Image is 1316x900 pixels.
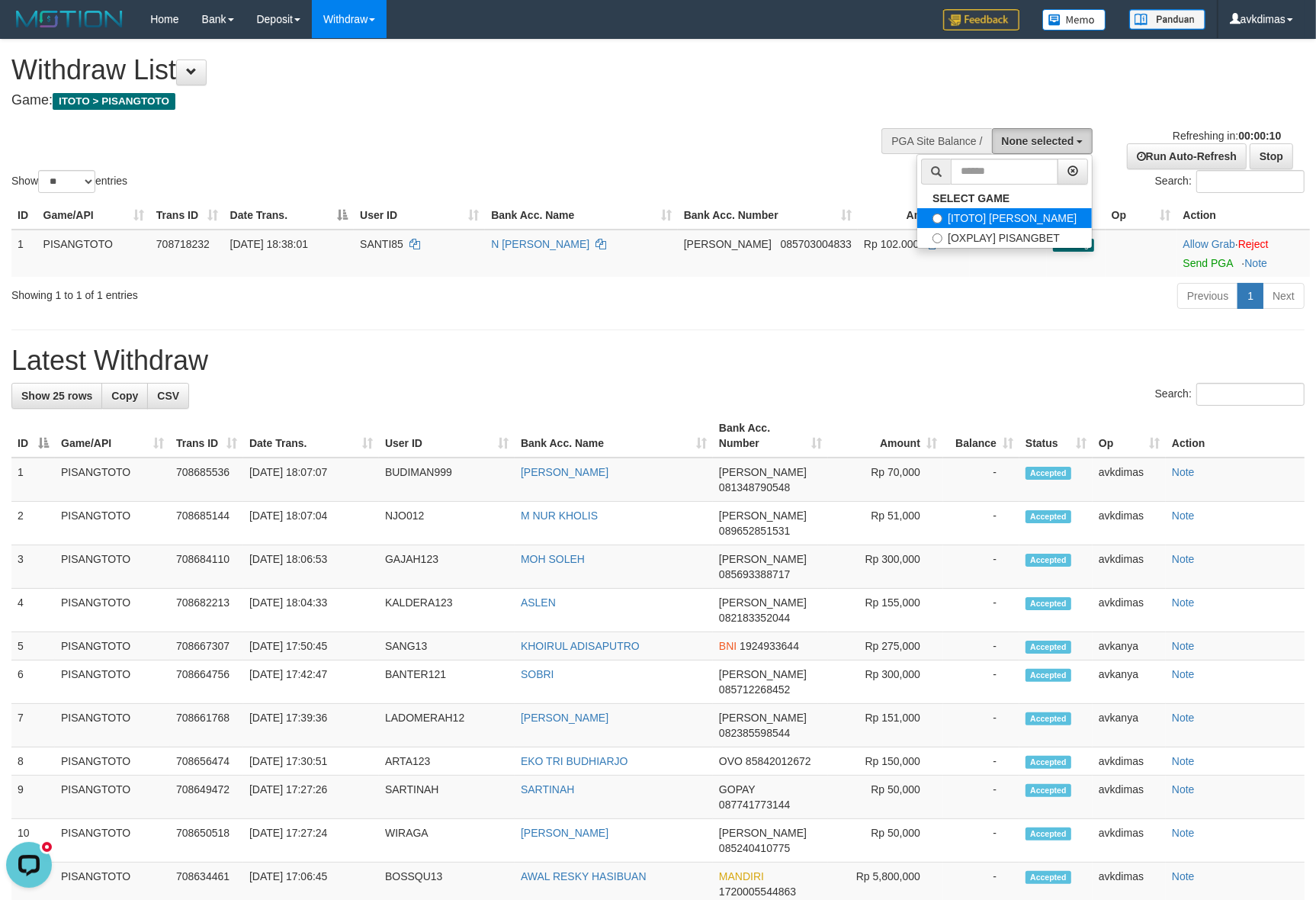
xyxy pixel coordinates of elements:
[521,712,608,724] a: [PERSON_NAME]
[1172,712,1195,724] a: Note
[719,886,796,898] span: Copy 1720005544863 to clipboard
[828,632,943,661] td: Rp 275,000
[21,390,92,402] span: Show 25 rows
[55,747,170,776] td: PISANGTOTO
[719,870,764,882] span: MANDIRI
[917,208,1092,228] label: [ITOTO] [PERSON_NAME]
[943,661,1019,704] td: -
[1026,871,1071,884] span: Accepted
[243,819,379,863] td: [DATE] 17:27:24
[11,383,102,409] a: Show 25 rows
[521,870,647,882] a: AWAL RESKY HASIBUAN
[1026,554,1071,567] span: Accepted
[55,545,170,589] td: PISANGTOTO
[379,414,515,458] th: User ID: activate to sort column ascending
[379,502,515,545] td: NJO012
[521,596,556,609] a: ASLEN
[11,458,55,502] td: 1
[719,783,755,796] span: GOPAY
[1093,458,1166,502] td: avkdimas
[170,458,243,502] td: 708685536
[1026,467,1071,480] span: Accepted
[243,545,379,589] td: [DATE] 18:06:53
[11,93,862,108] h4: Game:
[719,640,737,652] span: BNI
[1172,783,1195,796] a: Note
[719,466,807,478] span: [PERSON_NAME]
[719,612,790,624] span: Copy 082183352044 to clipboard
[719,683,790,696] span: Copy 085712268452 to clipboard
[379,589,515,632] td: KALDERA123
[1177,230,1310,277] td: ·
[1245,257,1268,269] a: Note
[1263,283,1305,309] a: Next
[1019,414,1093,458] th: Status: activate to sort column ascending
[1172,827,1195,839] a: Note
[111,390,138,402] span: Copy
[943,589,1019,632] td: -
[943,819,1019,863] td: -
[379,545,515,589] td: GAJAH123
[521,668,554,680] a: SOBRI
[1026,784,1071,797] span: Accepted
[243,458,379,502] td: [DATE] 18:07:07
[1093,661,1166,704] td: avkanya
[1093,545,1166,589] td: avkdimas
[521,553,585,565] a: MOH SOLEH
[719,712,807,724] span: [PERSON_NAME]
[38,170,95,193] select: Showentries
[828,545,943,589] td: Rp 300,000
[11,747,55,776] td: 8
[243,747,379,776] td: [DATE] 17:30:51
[1155,170,1305,193] label: Search:
[55,632,170,661] td: PISANGTOTO
[917,188,1092,208] a: SELECT GAME
[379,747,515,776] td: ARTA123
[1237,283,1263,309] a: 1
[11,632,55,661] td: 5
[11,704,55,747] td: 7
[943,704,1019,747] td: -
[1026,669,1071,682] span: Accepted
[379,704,515,747] td: LADOMERAH12
[1106,201,1177,230] th: Op: activate to sort column ascending
[719,755,743,767] span: OVO
[170,661,243,704] td: 708664756
[781,238,852,250] span: Copy 085703004833 to clipboard
[360,238,403,250] span: SANTI85
[828,502,943,545] td: Rp 51,000
[521,783,575,796] a: SARTINAH
[858,201,970,230] th: Amount: activate to sort column ascending
[37,230,150,277] td: PISANGTOTO
[828,776,943,819] td: Rp 50,000
[243,776,379,819] td: [DATE] 17:27:26
[719,509,807,522] span: [PERSON_NAME]
[828,661,943,704] td: Rp 300,000
[1238,238,1269,250] a: Reject
[932,214,942,223] input: [ITOTO] [PERSON_NAME]
[354,201,485,230] th: User ID: activate to sort column ascending
[684,238,772,250] span: [PERSON_NAME]
[864,238,919,250] span: Rp 102.000
[379,458,515,502] td: BUDIMAN999
[1129,9,1205,30] img: panduan.png
[170,502,243,545] td: 708685144
[37,201,150,230] th: Game/API: activate to sort column ascending
[943,545,1019,589] td: -
[1172,870,1195,882] a: Note
[740,640,799,652] span: Copy 1924933644 to clipboard
[1093,502,1166,545] td: avkdimas
[828,458,943,502] td: Rp 70,000
[379,776,515,819] td: SARTINAH
[1026,712,1071,725] span: Accepted
[521,827,608,839] a: [PERSON_NAME]
[1183,257,1233,269] a: Send PGA
[515,414,713,458] th: Bank Acc. Name: activate to sort column ascending
[1172,509,1195,522] a: Note
[11,414,55,458] th: ID: activate to sort column descending
[828,589,943,632] td: Rp 155,000
[243,632,379,661] td: [DATE] 17:50:45
[11,589,55,632] td: 4
[746,755,811,767] span: Copy 85842012672 to clipboard
[55,502,170,545] td: PISANGTOTO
